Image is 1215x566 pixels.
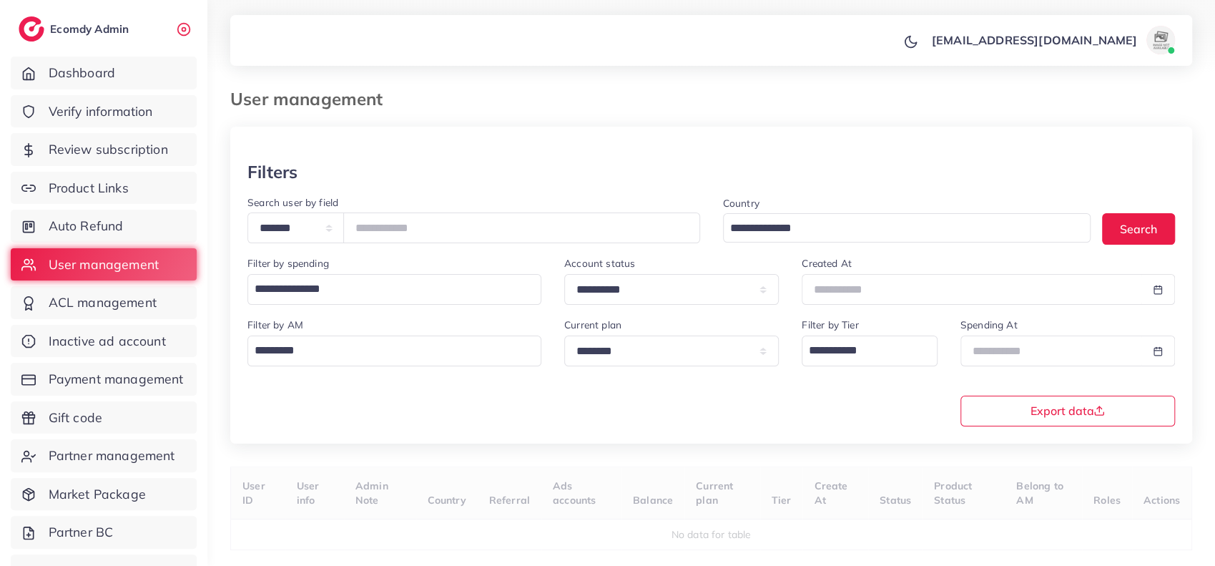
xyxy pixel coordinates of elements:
a: Dashboard [11,57,197,89]
label: Filter by spending [247,256,329,270]
a: Review subscription [11,133,197,166]
a: Payment management [11,363,197,396]
div: Search for option [247,336,541,366]
input: Search for option [725,218,1073,240]
span: Partner BC [49,523,114,542]
button: Search [1102,213,1175,244]
label: Current plan [564,318,621,332]
span: Export data [1030,405,1105,416]
span: ACL management [49,293,157,312]
span: Auto Refund [49,217,124,235]
a: [EMAIL_ADDRESS][DOMAIN_NAME]avatar [924,26,1181,54]
label: Search user by field [247,195,338,210]
span: Verify information [49,102,153,121]
a: Verify information [11,95,197,128]
div: Search for option [247,274,541,305]
input: Search for option [804,338,919,363]
span: Partner management [49,447,175,465]
a: Inactive ad account [11,325,197,358]
a: Partner management [11,439,197,472]
span: Dashboard [49,64,115,82]
button: Export data [960,396,1175,426]
img: logo [19,16,44,42]
h2: Ecomdy Admin [50,22,132,36]
a: Gift code [11,401,197,434]
a: User management [11,248,197,281]
a: Product Links [11,172,197,205]
a: logoEcomdy Admin [19,16,132,42]
img: avatar [1146,26,1175,54]
span: Payment management [49,370,184,389]
label: Account status [564,256,635,270]
div: Search for option [802,336,938,366]
label: Spending At [960,318,1018,332]
a: Market Package [11,478,197,511]
label: Filter by Tier [802,318,858,332]
label: Created At [802,256,852,270]
input: Search for option [250,277,523,301]
p: [EMAIL_ADDRESS][DOMAIN_NAME] [932,31,1137,49]
span: Inactive ad account [49,332,166,351]
h3: Filters [247,162,297,182]
span: Gift code [49,409,102,427]
a: ACL management [11,286,197,319]
span: Review subscription [49,140,168,159]
a: Partner BC [11,516,197,549]
div: Search for option [723,213,1091,243]
span: Product Links [49,179,129,197]
input: Search for option [250,338,523,363]
a: Auto Refund [11,210,197,243]
h3: User management [230,89,394,109]
label: Filter by AM [247,318,303,332]
span: Market Package [49,485,146,504]
label: Country [723,196,759,210]
span: User management [49,255,159,274]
